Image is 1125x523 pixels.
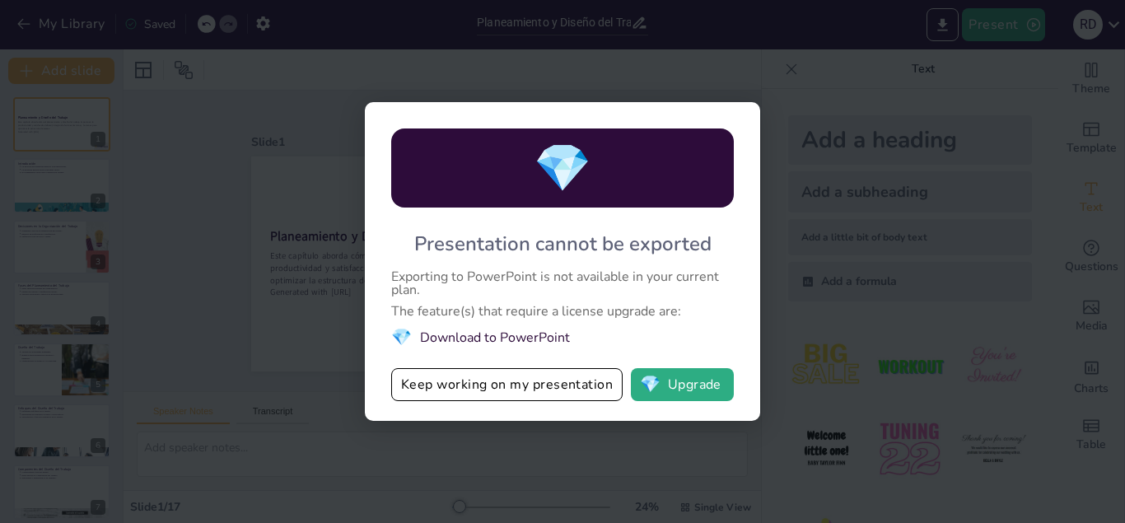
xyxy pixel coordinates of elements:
span: diamond [391,326,412,348]
span: diamond [534,137,591,200]
span: diamond [640,376,661,393]
button: Keep working on my presentation [391,368,623,401]
li: Download to PowerPoint [391,326,734,348]
div: The feature(s) that require a license upgrade are: [391,305,734,318]
button: diamondUpgrade [631,368,734,401]
div: Presentation cannot be exported [414,231,712,257]
div: Exporting to PowerPoint is not available in your current plan. [391,270,734,297]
